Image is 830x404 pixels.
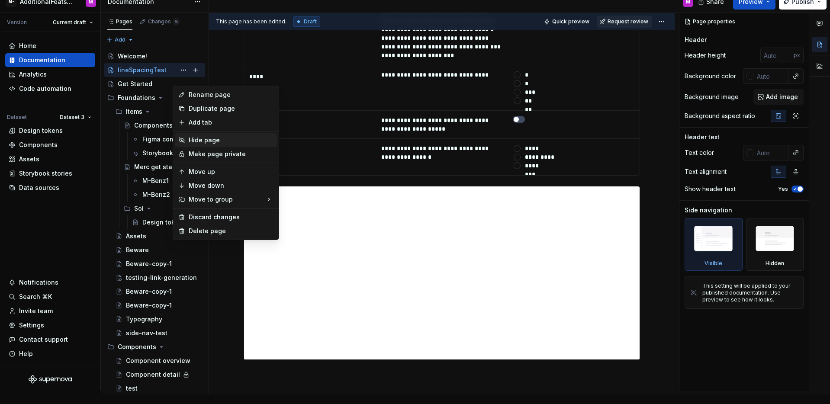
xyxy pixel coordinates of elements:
[189,136,273,144] div: Hide page
[189,118,273,127] div: Add tab
[189,150,273,158] div: Make page private
[175,192,277,206] div: Move to group
[189,181,273,190] div: Move down
[189,104,273,113] div: Duplicate page
[189,90,273,99] div: Rename page
[189,227,273,235] div: Delete page
[189,213,273,221] div: Discard changes
[189,167,273,176] div: Move up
